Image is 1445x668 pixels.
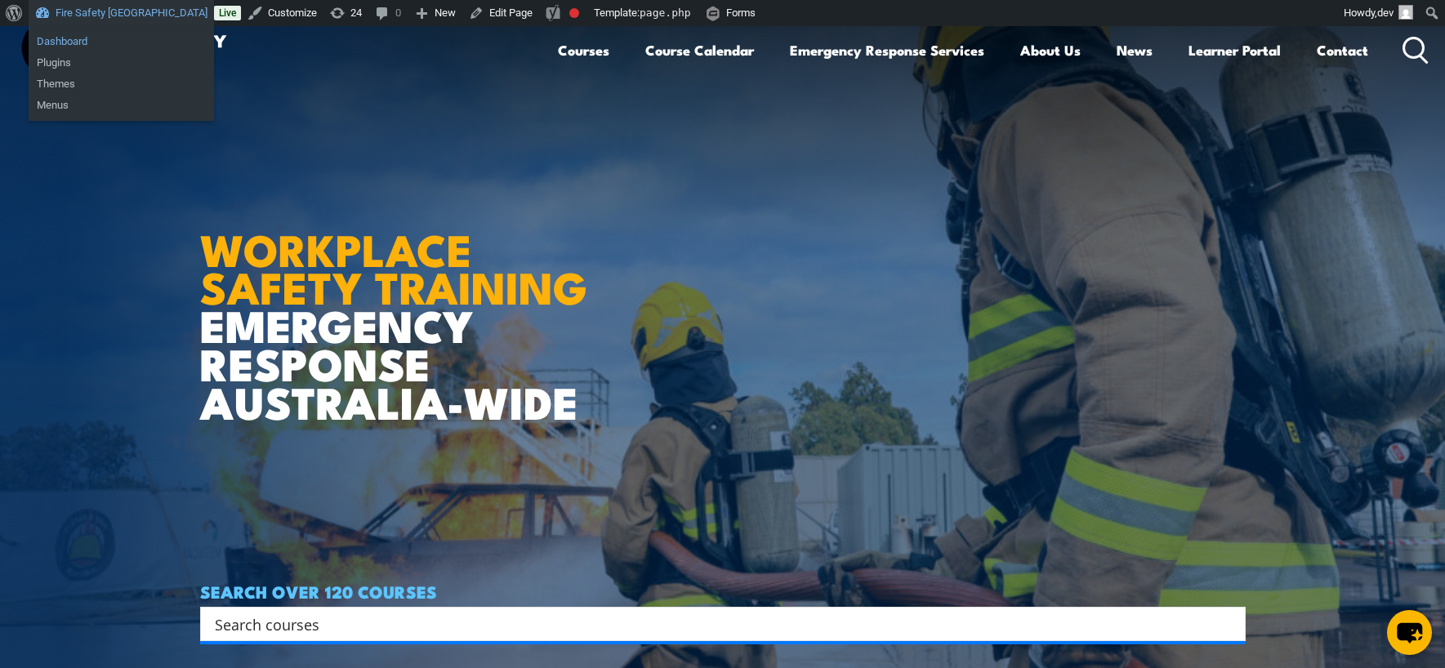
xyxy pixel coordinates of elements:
ul: Fire Safety Australia [29,69,214,121]
a: Live [214,6,241,20]
a: Emergency Response Services [790,29,984,72]
form: Search form [218,612,1213,635]
a: Menus [29,95,214,116]
a: Themes [29,73,214,95]
a: Dashboard [29,31,214,52]
ul: Fire Safety Australia [29,26,214,78]
h1: EMERGENCY RESPONSE AUSTRALIA-WIDE [200,189,600,421]
h4: SEARCH OVER 120 COURSES [200,582,1246,600]
a: News [1117,29,1153,72]
strong: WORKPLACE SAFETY TRAINING [200,214,587,320]
input: Search input [215,612,1210,636]
a: Contact [1317,29,1368,72]
span: dev [1377,7,1394,19]
button: chat-button [1387,610,1432,655]
a: Plugins [29,52,214,73]
div: Needs improvement [569,8,579,18]
span: page.php [640,7,691,19]
button: Search magnifier button [1217,612,1240,635]
a: Courses [558,29,609,72]
a: Learner Portal [1189,29,1281,72]
a: Course Calendar [645,29,754,72]
a: About Us [1020,29,1081,72]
